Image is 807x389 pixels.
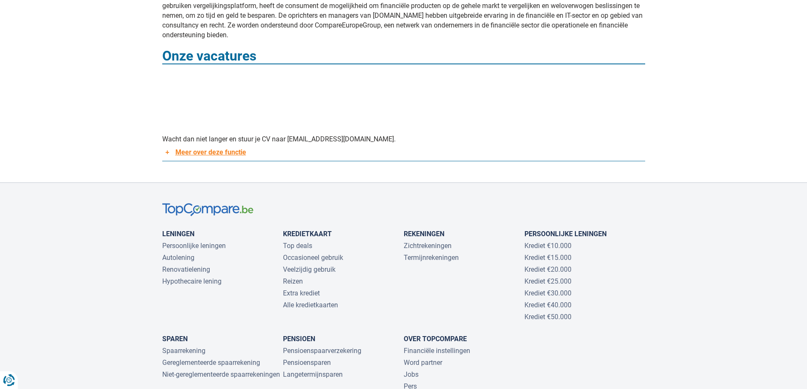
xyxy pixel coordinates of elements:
a: Spaarrekening [162,347,205,355]
a: Alle kredietkaarten [283,301,338,309]
a: Jobs [404,370,419,378]
a: Top deals [283,242,312,250]
a: Occasioneel gebruik [283,254,343,262]
a: Veelzijdig gebruik [283,265,336,273]
a: Financiële instellingen [404,347,470,355]
a: Niet-gereglementeerde spaarrekeningen [162,370,280,378]
h3: Onze vacatures [162,49,645,64]
a: Autolening [162,254,194,262]
a: Krediet €30.000 [524,289,571,297]
a: Krediet €50.000 [524,313,571,321]
a: Extra krediet [283,289,320,297]
a: Reizen [283,277,303,285]
a: Termijnrekeningen [404,254,459,262]
a: Over TopCompare [404,335,467,343]
a: Pensioen [283,335,315,343]
img: TopCompare [162,203,253,216]
a: Zichtrekeningen [404,242,452,250]
a: Pensioensparen [283,359,331,367]
a: Renovatielening [162,265,210,273]
a: Gereglementeerde spaarrekening [162,359,260,367]
a: Hypothecaire lening [162,277,222,285]
a: Kredietkaart [283,230,332,238]
a: Langetermijnsparen [283,370,343,378]
p: Sta je klaar om je carrière een geweldige start te geven en onze toekomstige digital advertising ... [162,102,645,131]
a: Word partner [404,359,442,367]
a: Pensioenspaarverzekering [283,347,361,355]
a: Persoonlijke leningen [162,242,226,250]
a: Persoonlijke leningen [524,230,607,238]
a: Rekeningen [404,230,444,238]
a: Sparen [162,335,188,343]
a: Krediet €25.000 [524,277,571,285]
a: Krediet €40.000 [524,301,571,309]
a: Meer over deze functie [162,144,645,161]
a: Krediet €20.000 [524,265,571,273]
a: Krediet €10.000 [524,242,571,250]
a: Leningen [162,230,194,238]
h4: Junior digitale marketeer [162,87,645,97]
a: Krediet €15.000 [524,254,571,262]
